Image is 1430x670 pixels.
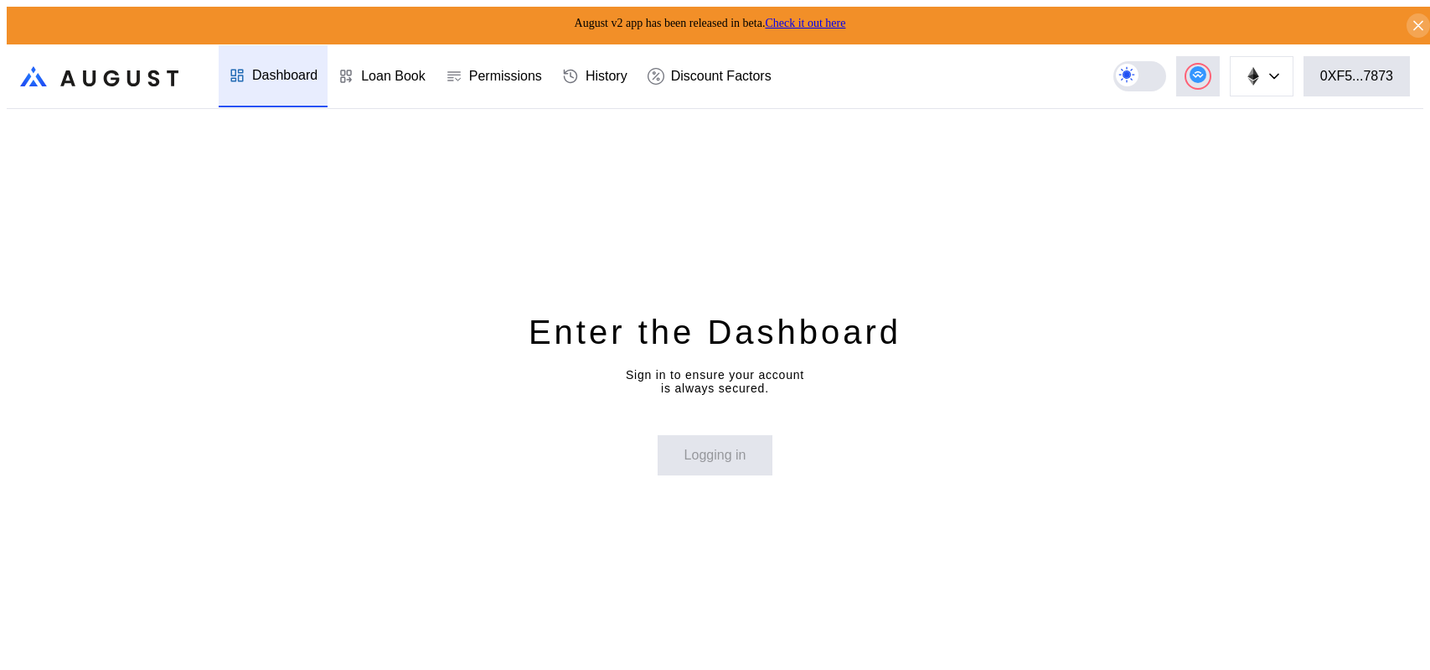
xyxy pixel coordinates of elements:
[626,368,804,395] div: Sign in to ensure your account is always secured.
[361,69,426,84] div: Loan Book
[328,45,436,107] a: Loan Book
[552,45,638,107] a: History
[638,45,782,107] a: Discount Factors
[529,310,901,354] div: Enter the Dashboard
[1244,67,1262,86] img: chain logo
[1320,69,1393,84] div: 0XF5...7873
[1230,56,1293,96] button: chain logo
[658,435,773,475] button: Logging in
[252,68,317,83] div: Dashboard
[469,69,542,84] div: Permissions
[671,69,772,84] div: Discount Factors
[1304,56,1410,96] button: 0XF5...7873
[765,17,845,29] a: Check it out here
[436,45,552,107] a: Permissions
[219,45,328,107] a: Dashboard
[575,17,846,29] span: August v2 app has been released in beta.
[586,69,627,84] div: History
